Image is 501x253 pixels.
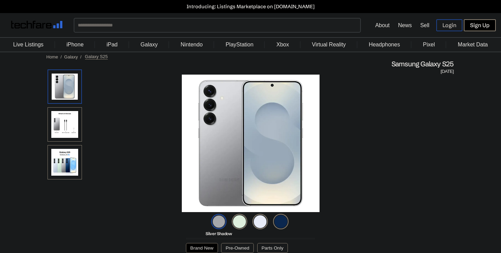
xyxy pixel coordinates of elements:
a: Market Data [455,38,491,51]
a: Introducing: Listings Marketplace on [DOMAIN_NAME] [3,3,498,10]
a: Pixel [419,38,438,51]
span: Silver Shadow [206,231,232,236]
span: / [80,54,82,59]
a: Galaxy [64,54,78,59]
span: Galaxy S25 [85,54,108,59]
button: Brand New [186,243,218,253]
a: Login [436,19,462,31]
img: mint-icon [232,214,247,229]
img: silver-shadow-icon [211,214,227,229]
a: Sign Up [464,19,496,31]
a: News [398,22,412,28]
a: Virtual Reality [309,38,349,51]
img: All [48,145,82,179]
a: Nintendo [177,38,206,51]
a: iPhone [63,38,87,51]
span: [DATE] [441,68,454,75]
img: In Box [48,107,82,142]
a: Galaxy [137,38,161,51]
a: Xbox [273,38,292,51]
a: PlayStation [222,38,257,51]
a: iPad [103,38,121,51]
img: ivyblue-icon [252,214,268,229]
img: techfare logo [11,21,63,29]
img: Galaxy S25 [48,69,82,104]
a: Home [46,54,58,59]
span: / [61,54,62,59]
button: Pre-Owned [221,243,254,253]
a: About [375,22,390,28]
img: navy-icon [273,214,289,229]
span: Samsung Galaxy S25 [392,59,454,68]
a: Live Listings [10,38,47,51]
a: Sell [420,22,429,28]
a: Headphones [365,38,404,51]
img: Galaxy S25 [182,75,320,212]
button: Parts Only [257,243,288,253]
